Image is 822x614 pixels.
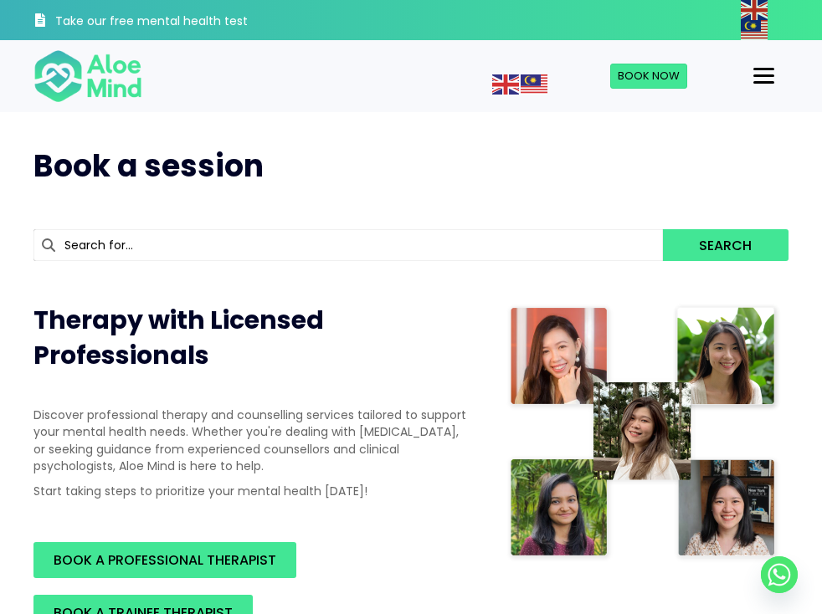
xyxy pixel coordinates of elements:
img: ms [521,74,547,95]
a: English [741,1,769,18]
span: Book a session [33,145,264,187]
img: ms [741,20,768,40]
input: Search for... [33,229,663,261]
a: English [492,75,521,92]
img: Aloe mind Logo [33,49,142,104]
a: Book Now [610,64,687,89]
a: Take our free mental health test [33,4,265,40]
p: Start taking steps to prioritize your mental health [DATE]! [33,483,473,499]
span: Book Now [618,68,680,84]
a: Malay [741,21,769,38]
img: en [492,74,519,95]
button: Menu [747,62,781,90]
span: BOOK A PROFESSIONAL THERAPIST [54,550,276,570]
p: Discover professional therapy and counselling services tailored to support your mental health nee... [33,407,473,474]
h3: Take our free mental health test [55,13,265,30]
a: BOOK A PROFESSIONAL THERAPIST [33,542,296,578]
button: Search [663,229,789,261]
a: Malay [521,75,549,92]
img: Therapist collage [506,303,780,562]
span: Therapy with Licensed Professionals [33,302,324,373]
a: Whatsapp [761,556,798,593]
